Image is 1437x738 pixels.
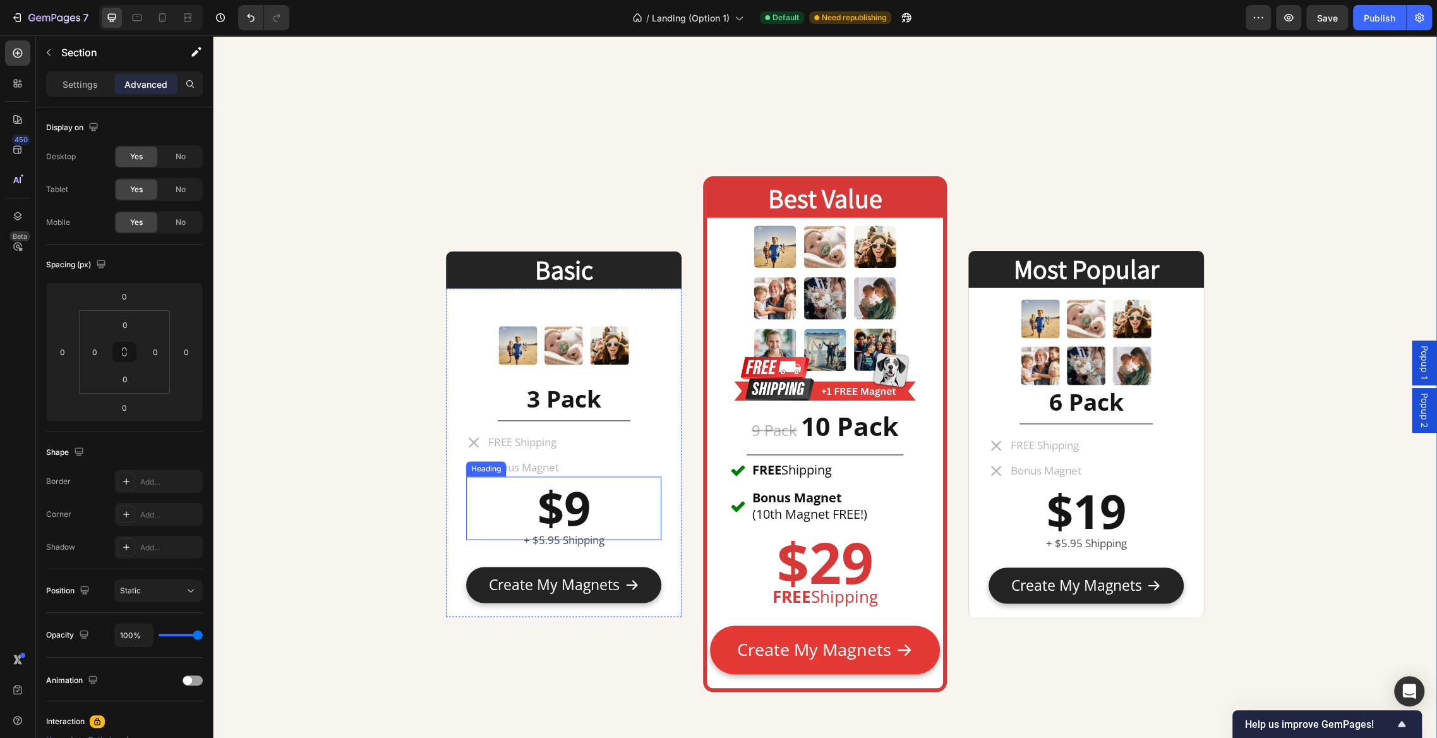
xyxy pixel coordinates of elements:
[755,215,991,253] h2: Most Popular
[140,509,200,521] div: Add...
[773,12,799,23] span: Default
[130,151,143,162] span: Yes
[176,217,186,228] span: No
[798,428,869,442] p: Bonus Magnet
[777,445,970,506] p: ⁠⁠⁠⁠⁠⁠⁠
[85,342,104,361] input: 0px
[1353,5,1406,30] button: Publish
[61,45,165,60] p: Section
[497,590,726,639] button: Create My Magnets
[115,624,153,646] input: Auto
[130,184,143,195] span: Yes
[646,11,649,25] span: /
[275,400,346,414] p: FREE Shipping
[777,499,970,518] p: + $5.95 Shipping
[5,5,94,30] button: 7
[325,440,378,504] strong: $9
[539,426,568,443] strong: FREE
[177,342,196,361] input: 0
[124,78,167,91] p: Advanced
[1317,13,1338,23] span: Save
[776,532,971,568] button: Create My Magnets
[46,716,85,727] div: Interaction
[46,672,100,689] div: Animation
[539,426,654,443] p: Shipping
[46,444,87,461] div: Shape
[253,531,448,567] button: Create My Magnets
[46,476,71,487] div: Border
[176,184,186,195] span: No
[563,488,660,565] strong: $29
[1245,718,1394,730] span: Help us improve GemPages!
[798,403,869,417] p: FREE Shipping
[112,287,137,306] input: 0
[46,627,92,644] div: Opacity
[46,583,92,600] div: Position
[1306,5,1348,30] button: Save
[114,579,203,602] button: Static
[805,238,942,375] img: gempages_568426089907487681-7ffa6184-9b07-4afe-8f55-fccd1a2855be.png
[1394,676,1424,706] div: Open Intercom Messenger
[112,398,137,417] input: 0
[256,428,291,439] div: Heading
[833,444,913,507] strong: $19
[120,586,141,595] span: Static
[46,184,68,195] div: Tablet
[822,12,886,23] span: Need republishing
[539,454,629,471] strong: Bonus Magnet
[520,187,704,371] img: gempages_568426089907487681-235db83b-3b7c-4319-8179-5a009e71b28a.jpg
[130,217,143,228] span: Yes
[233,216,469,253] h2: Basic
[83,10,88,25] p: 7
[776,444,971,507] h2: Rich Text Editor. Editing area: main
[238,5,289,30] div: Undo/Redo
[213,35,1437,738] iframe: Design area
[776,350,971,383] h2: 6 Pack
[497,489,726,565] h2: Rich Text Editor. Editing area: main
[12,135,30,145] div: 450
[1364,11,1395,25] div: Publish
[140,476,200,488] div: Add...
[140,542,200,553] div: Add...
[539,384,584,405] s: 9 Pack
[63,78,98,91] p: Settings
[494,145,730,182] h2: Best Value
[255,495,447,515] p: + $5.95 Shipping
[1205,358,1218,392] span: Popup 2
[1245,717,1409,732] button: Show survey - Help us improve GemPages!
[652,11,730,25] span: Landing (Option 1)
[9,231,30,241] div: Beta
[524,599,678,630] div: Create My Magnets
[539,471,654,487] p: (10th Magnet FREE!)
[253,347,448,380] h2: 3 Pack
[253,441,448,504] h2: Rich Text Editor. Editing area: main
[53,342,72,361] input: 0
[146,342,165,361] input: 0px
[176,151,186,162] span: No
[498,490,725,564] p: ⁠⁠⁠⁠⁠⁠⁠
[46,151,76,162] div: Desktop
[255,442,447,503] p: ⁠⁠⁠⁠⁠⁠⁠
[46,541,75,553] div: Shadow
[276,536,407,562] div: Create My Magnets
[275,425,346,439] p: Bonus Magnet
[46,509,71,520] div: Corner
[1205,310,1218,345] span: Popup 1
[798,537,929,563] div: Create My Magnets
[588,373,685,408] strong: 10 Pack
[46,119,101,136] div: Display on
[112,315,138,334] input: 0px
[46,217,70,228] div: Mobile
[282,241,419,378] img: gempages_568426089907487681-92c90070-e79f-4357-84bd-2002cbd54aa8.png
[559,550,598,572] strong: FREE
[46,257,109,274] div: Spacing (px)
[112,370,138,389] input: 0px
[498,547,725,576] p: Shipping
